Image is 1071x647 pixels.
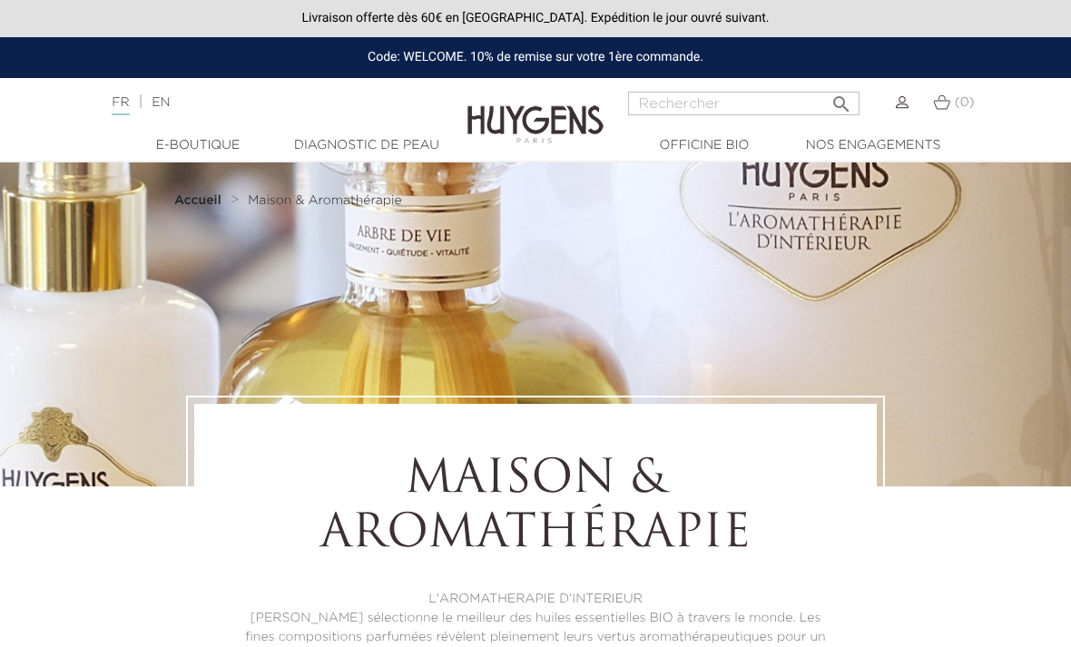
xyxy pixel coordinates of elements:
a: Maison & Aromathérapie [248,193,401,208]
a: E-Boutique [113,136,282,155]
span: (0) [955,96,975,109]
input: Rechercher [628,92,860,115]
a: Accueil [174,193,225,208]
span: Maison & Aromathérapie [248,194,401,207]
h1: Maison & Aromathérapie [244,454,827,563]
button:  [825,86,858,111]
p: L'AROMATHERAPIE D'INTERIEUR [244,590,827,609]
img: Huygens [467,76,604,146]
a: Diagnostic de peau [282,136,451,155]
strong: Accueil [174,194,221,207]
a: Officine Bio [620,136,789,155]
a: EN [152,96,170,109]
i:  [830,88,852,110]
div: | [103,92,432,113]
a: Nos engagements [789,136,958,155]
a: FR [112,96,129,115]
